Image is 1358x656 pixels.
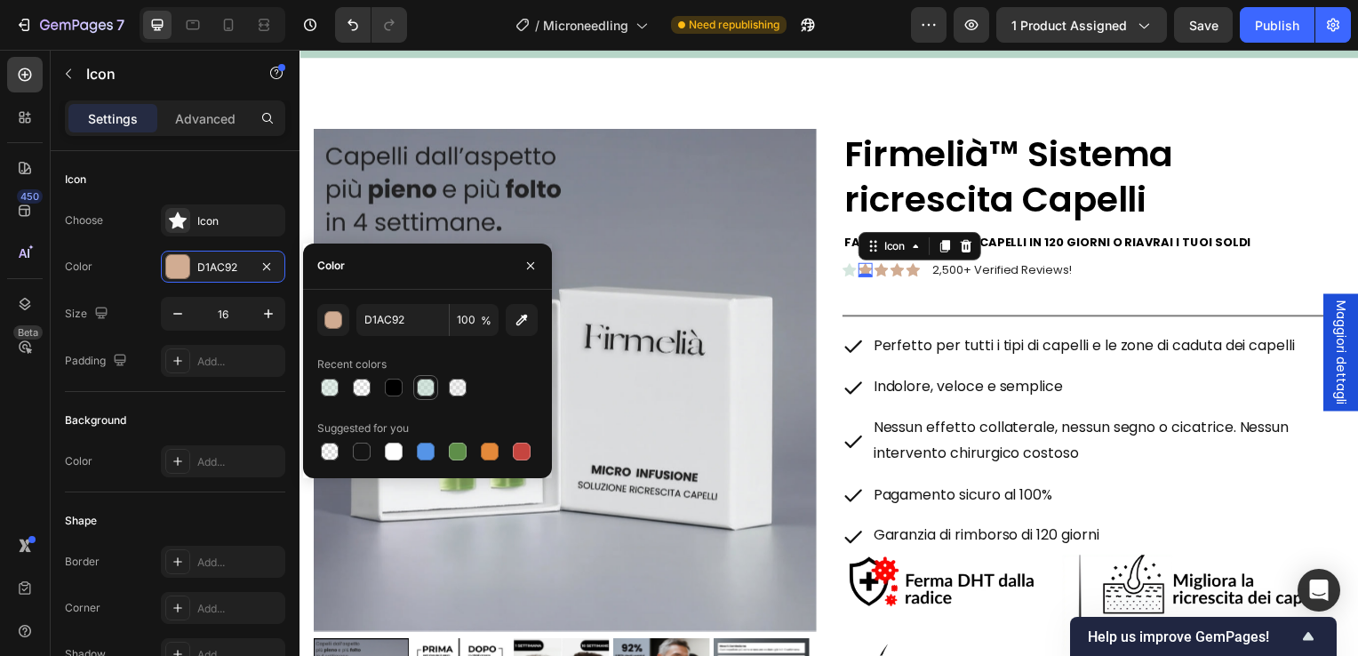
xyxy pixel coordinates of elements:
[543,16,628,35] span: Microneedling
[317,356,387,372] div: Recent colors
[1255,16,1299,35] div: Publish
[1174,7,1233,43] button: Save
[996,7,1167,43] button: 1 product assigned
[65,302,112,326] div: Size
[197,555,281,571] div: Add...
[637,215,779,230] p: 2,500+ Verified Reviews!
[65,259,92,275] div: Color
[7,7,132,43] button: 7
[197,454,281,470] div: Add...
[65,453,92,469] div: Color
[116,14,124,36] p: 7
[1088,626,1319,647] button: Show survey - Help us improve GemPages!
[1240,7,1314,43] button: Publish
[86,63,237,84] p: Icon
[1040,253,1058,357] span: Maggiori dettagli
[13,325,43,340] div: Beta
[535,16,539,35] span: /
[17,189,43,204] div: 450
[547,80,1053,176] h1: Firmelià™ Sistema ricrescita Capelli
[197,354,281,370] div: Add...
[1011,16,1127,35] span: 1 product assigned
[548,186,958,203] strong: FAI RICRESCERE I TUOI CAPELLI IN 120 GIORNI O RIAVRAI I TUOI SOLDI
[317,258,345,274] div: Color
[65,412,126,428] div: Background
[578,327,1050,353] p: Indolore, veloce e semplice
[689,17,779,33] span: Need republishing
[197,601,281,617] div: Add...
[65,172,86,188] div: Icon
[481,313,491,329] span: %
[356,304,449,336] input: Eg: FFFFFF
[578,369,1050,420] p: Nessun effetto collaterale, nessun segno o cicatrice. Nessun intervento chirurgico costoso
[65,513,97,529] div: Shape
[1088,628,1298,645] span: Help us improve GemPages!
[65,349,131,373] div: Padding
[197,260,249,276] div: D1AC92
[578,477,1050,503] p: Garanzia di rimborso di 120 giorni
[197,213,281,229] div: Icon
[335,7,407,43] div: Undo/Redo
[65,212,103,228] div: Choose
[1298,569,1340,612] div: Open Intercom Messenger
[300,50,1358,656] iframe: Design area
[578,436,1050,462] p: Pagamento sicuro al 100%
[65,554,100,570] div: Border
[1189,18,1218,33] span: Save
[88,109,138,128] p: Settings
[175,109,236,128] p: Advanced
[65,600,100,616] div: Corner
[317,420,409,436] div: Suggested for you
[578,286,1050,312] p: Perfetto per tutti i tipi di capelli e le zone di caduta dei capelli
